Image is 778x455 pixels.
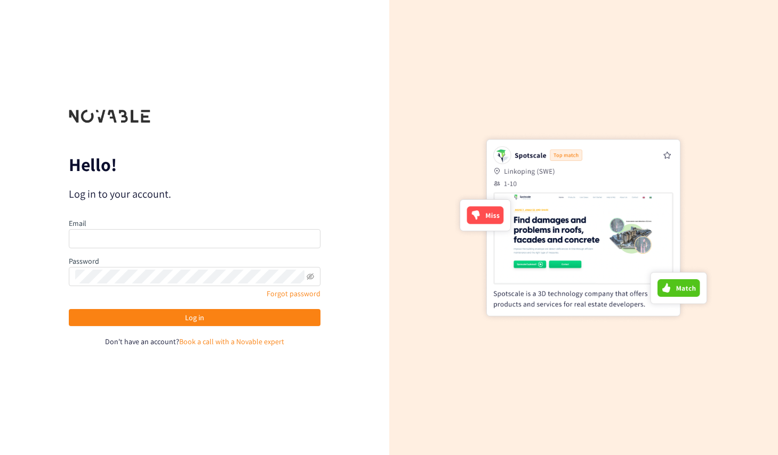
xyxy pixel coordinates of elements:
a: Forgot password [267,289,320,298]
label: Password [69,256,99,266]
span: Log in [185,312,204,323]
p: Hello! [69,156,320,173]
a: Book a call with a Novable expert [179,337,284,346]
p: Log in to your account. [69,186,320,201]
span: Don't have an account? [105,337,179,346]
label: Email [69,218,86,228]
button: Log in [69,309,320,326]
span: eye-invisible [307,273,314,280]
